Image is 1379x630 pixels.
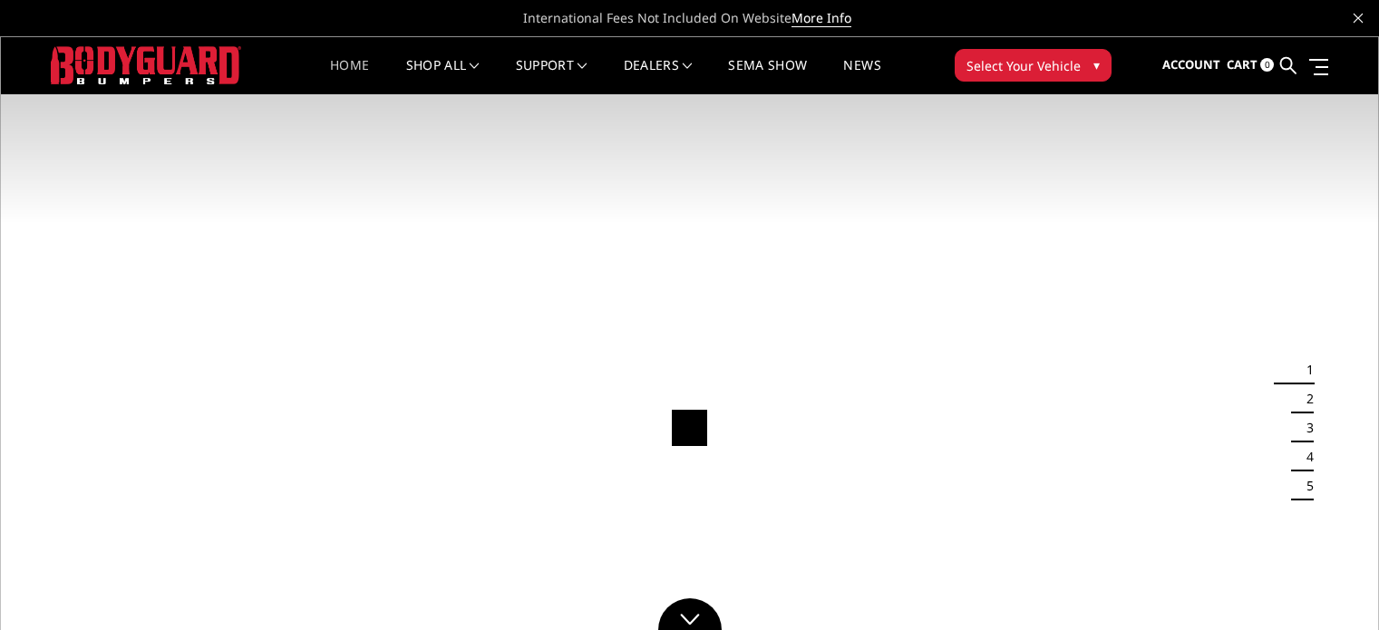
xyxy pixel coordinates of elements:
span: Select Your Vehicle [966,56,1081,75]
span: Cart [1227,56,1258,73]
a: Click to Down [658,598,722,630]
a: News [843,59,880,94]
button: 3 of 5 [1296,413,1314,442]
span: Account [1162,56,1220,73]
a: Home [330,59,369,94]
span: ▾ [1093,55,1100,74]
a: Cart 0 [1227,41,1274,90]
button: 5 of 5 [1296,471,1314,500]
button: 2 of 5 [1296,384,1314,413]
span: 0 [1260,58,1274,72]
a: Account [1162,41,1220,90]
a: SEMA Show [728,59,807,94]
img: BODYGUARD BUMPERS [51,46,241,83]
button: 1 of 5 [1296,355,1314,384]
button: Select Your Vehicle [955,49,1112,82]
button: 4 of 5 [1296,442,1314,471]
a: Dealers [624,59,693,94]
a: shop all [406,59,480,94]
a: More Info [791,9,851,27]
a: Support [516,59,588,94]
